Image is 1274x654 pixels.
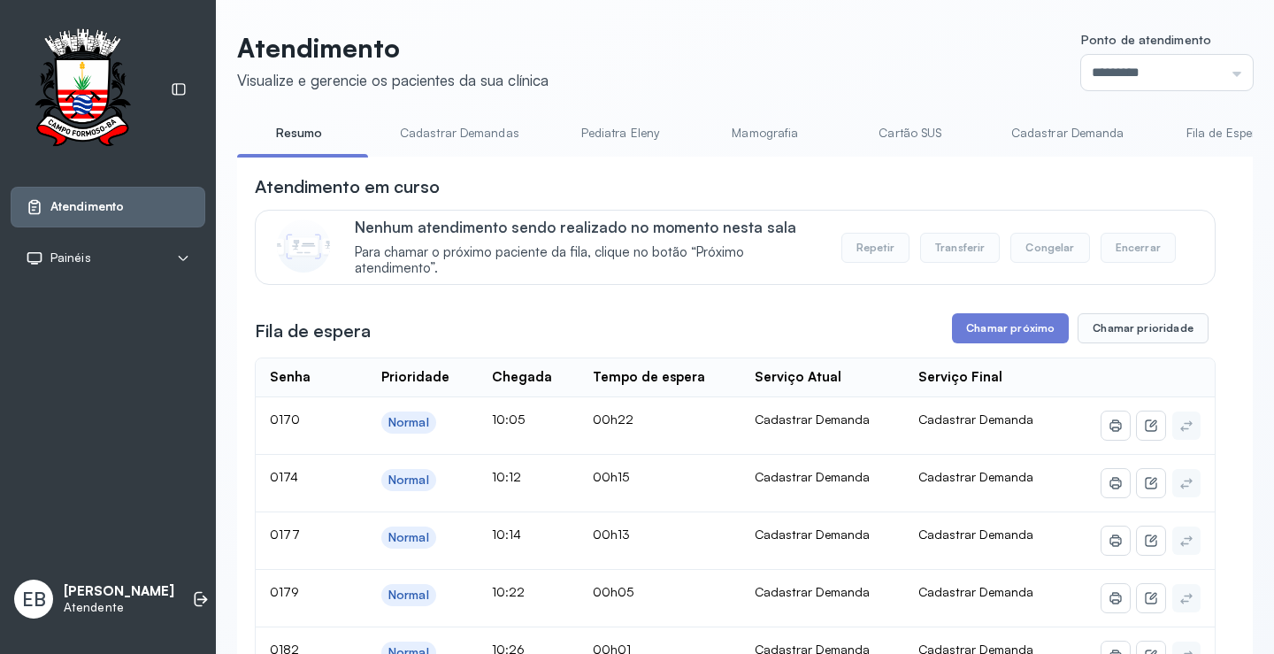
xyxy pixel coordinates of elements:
[918,412,1033,427] span: Cadastrar Demanda
[593,584,633,599] span: 00h05
[492,469,521,484] span: 10:12
[270,412,300,427] span: 0170
[355,218,823,236] p: Nenhum atendimento sendo realizado no momento nesta sala
[270,469,298,484] span: 0174
[382,119,537,148] a: Cadastrar Demandas
[593,369,705,386] div: Tempo de espera
[952,313,1069,343] button: Chamar próximo
[755,369,841,386] div: Serviço Atual
[19,28,146,151] img: Logotipo do estabelecimento
[841,233,909,263] button: Repetir
[26,198,190,216] a: Atendimento
[270,584,299,599] span: 0179
[388,473,429,488] div: Normal
[64,600,174,615] p: Atendente
[920,233,1001,263] button: Transferir
[755,584,891,600] div: Cadastrar Demanda
[918,584,1033,599] span: Cadastrar Demanda
[593,527,630,542] span: 00h13
[381,369,449,386] div: Prioridade
[918,369,1002,386] div: Serviço Final
[492,412,525,427] span: 10:05
[593,412,633,427] span: 00h22
[1078,313,1209,343] button: Chamar prioridade
[355,244,823,278] span: Para chamar o próximo paciente da fila, clique no botão “Próximo atendimento”.
[237,119,361,148] a: Resumo
[1101,233,1176,263] button: Encerrar
[755,469,891,485] div: Cadastrar Demanda
[918,527,1033,542] span: Cadastrar Demanda
[388,415,429,430] div: Normal
[255,319,371,343] h3: Fila de espera
[1010,233,1089,263] button: Congelar
[703,119,827,148] a: Mamografia
[848,119,972,148] a: Cartão SUS
[255,174,440,199] h3: Atendimento em curso
[388,530,429,545] div: Normal
[1081,32,1211,47] span: Ponto de atendimento
[50,199,124,214] span: Atendimento
[492,584,525,599] span: 10:22
[388,588,429,603] div: Normal
[755,412,891,427] div: Cadastrar Demanda
[270,369,311,386] div: Senha
[994,119,1142,148] a: Cadastrar Demanda
[918,469,1033,484] span: Cadastrar Demanda
[492,527,521,542] span: 10:14
[558,119,682,148] a: Pediatra Eleny
[64,583,174,600] p: [PERSON_NAME]
[593,469,629,484] span: 00h15
[237,32,549,64] p: Atendimento
[50,250,91,265] span: Painéis
[755,527,891,542] div: Cadastrar Demanda
[270,527,300,542] span: 0177
[492,369,552,386] div: Chegada
[277,219,330,273] img: Imagem de CalloutCard
[237,71,549,89] div: Visualize e gerencie os pacientes da sua clínica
